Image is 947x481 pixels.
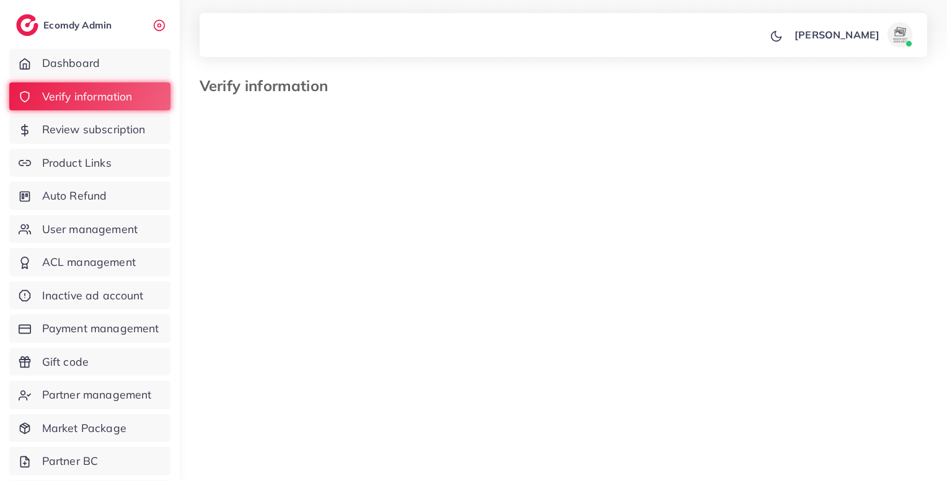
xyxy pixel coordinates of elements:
[9,82,170,111] a: Verify information
[9,281,170,310] a: Inactive ad account
[42,320,159,337] span: Payment management
[43,19,115,31] h2: Ecomdy Admin
[795,27,879,42] p: [PERSON_NAME]
[9,149,170,177] a: Product Links
[42,288,144,304] span: Inactive ad account
[42,254,136,270] span: ACL management
[16,14,115,36] a: logoEcomdy Admin
[42,121,146,138] span: Review subscription
[42,387,152,403] span: Partner management
[42,221,138,237] span: User management
[9,314,170,343] a: Payment management
[42,420,126,436] span: Market Package
[200,77,338,95] h3: Verify information
[9,447,170,475] a: Partner BC
[9,215,170,244] a: User management
[42,89,133,105] span: Verify information
[9,248,170,276] a: ACL management
[888,22,912,47] img: avatar
[42,55,100,71] span: Dashboard
[42,453,99,469] span: Partner BC
[42,188,107,204] span: Auto Refund
[42,354,89,370] span: Gift code
[9,414,170,443] a: Market Package
[9,381,170,409] a: Partner management
[42,155,112,171] span: Product Links
[788,22,917,47] a: [PERSON_NAME]avatar
[9,182,170,210] a: Auto Refund
[9,115,170,144] a: Review subscription
[16,14,38,36] img: logo
[9,49,170,77] a: Dashboard
[9,348,170,376] a: Gift code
